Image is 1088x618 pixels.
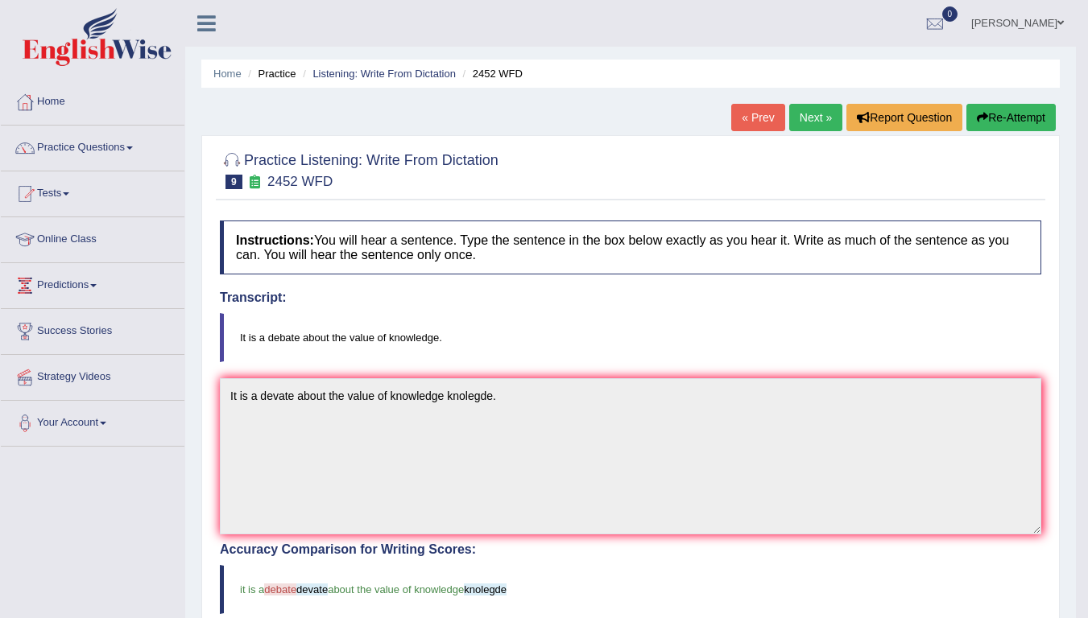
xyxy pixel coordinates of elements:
[328,583,464,595] span: about the value of knowledge
[1,309,184,349] a: Success Stories
[312,68,456,80] a: Listening: Write From Dictation
[1,80,184,120] a: Home
[264,583,296,595] span: debate
[220,220,1041,274] h4: You will hear a sentence. Type the sentence in the box below exactly as you hear it. Write as muc...
[1,171,184,212] a: Tests
[464,583,507,595] span: knolegde
[1,217,184,257] a: Online Class
[220,149,498,189] h2: Practice Listening: Write From Dictation
[942,6,958,22] span: 0
[789,104,842,131] a: Next »
[240,583,264,595] span: it is a
[220,313,1041,362] blockquote: It is a debate about the value of knowledge.
[459,66,523,81] li: 2452 WFD
[246,175,263,190] small: Exam occurring question
[225,175,242,189] span: 9
[731,104,784,131] a: « Prev
[296,583,328,595] span: devate
[244,66,296,81] li: Practice
[1,401,184,441] a: Your Account
[213,68,242,80] a: Home
[1,126,184,166] a: Practice Questions
[236,233,314,247] b: Instructions:
[846,104,962,131] button: Report Question
[267,174,333,189] small: 2452 WFD
[220,290,1041,305] h4: Transcript:
[1,355,184,395] a: Strategy Videos
[1,263,184,303] a: Predictions
[220,542,1041,557] h4: Accuracy Comparison for Writing Scores:
[966,104,1056,131] button: Re-Attempt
